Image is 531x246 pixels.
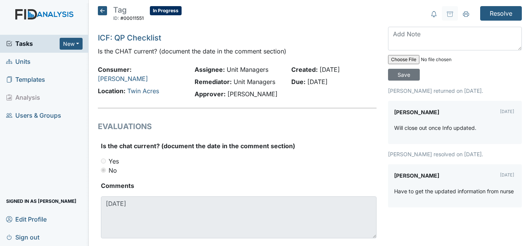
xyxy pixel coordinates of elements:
[195,78,232,86] strong: Remediator:
[6,110,61,121] span: Users & Groups
[500,109,514,114] small: [DATE]
[394,170,439,181] label: [PERSON_NAME]
[394,107,439,118] label: [PERSON_NAME]
[227,90,278,98] span: [PERSON_NAME]
[98,75,148,83] a: [PERSON_NAME]
[234,78,275,86] span: Unit Managers
[101,168,106,173] input: No
[480,6,522,21] input: Resolve
[113,15,119,21] span: ID:
[394,187,514,195] p: Have to get the updated information from nurse
[98,66,132,73] strong: Consumer:
[127,87,159,95] a: Twin Acres
[101,141,295,151] label: Is the chat current? (document the date in the comment section)
[98,33,161,42] a: ICF: QP Checklist
[307,78,328,86] span: [DATE]
[320,66,340,73] span: [DATE]
[291,78,305,86] strong: Due:
[388,69,420,81] input: Save
[101,159,106,163] input: Yes
[388,87,522,95] p: [PERSON_NAME] returned on [DATE].
[109,157,119,166] label: Yes
[195,90,226,98] strong: Approver:
[195,66,225,73] strong: Assignee:
[291,66,318,73] strong: Created:
[113,5,127,15] span: Tag
[227,66,268,73] span: Unit Managers
[388,150,522,158] p: [PERSON_NAME] resolved on [DATE].
[60,38,83,50] button: New
[6,195,76,207] span: Signed in as [PERSON_NAME]
[101,181,377,190] strong: Comments
[394,124,476,132] p: Will close out once Info updated.
[6,39,60,48] a: Tasks
[98,121,377,132] h1: EVALUATIONS
[6,74,45,86] span: Templates
[6,213,47,225] span: Edit Profile
[150,6,182,15] span: In Progress
[109,166,117,175] label: No
[120,15,144,21] span: #00011551
[500,172,514,178] small: [DATE]
[98,87,125,95] strong: Location:
[98,47,377,56] p: Is the CHAT current? (document the date in the comment section)
[101,196,377,238] textarea: [DATE]
[6,56,31,68] span: Units
[6,231,39,243] span: Sign out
